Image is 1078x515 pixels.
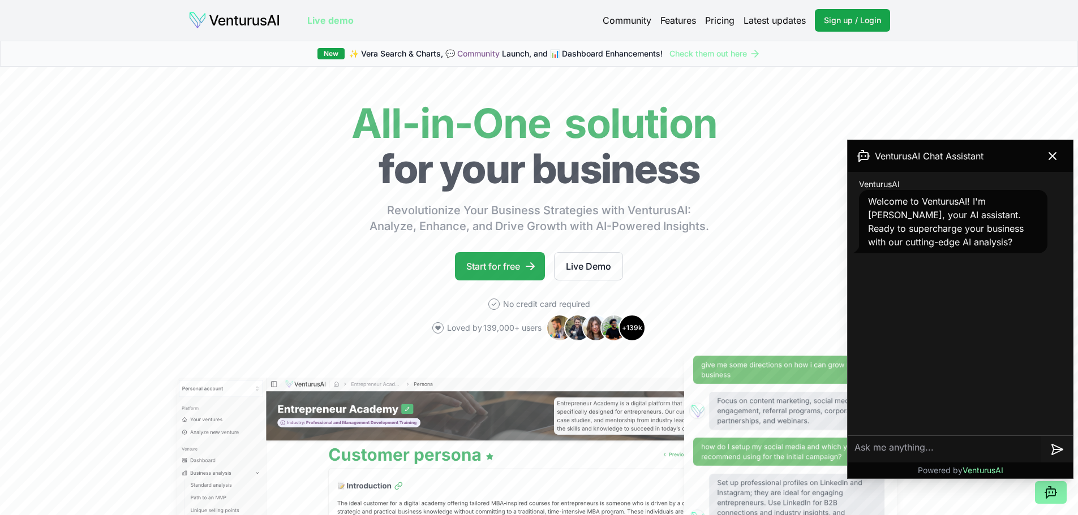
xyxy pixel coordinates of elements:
img: Avatar 3 [582,314,609,341]
img: Avatar 1 [546,314,573,341]
a: Live Demo [554,252,623,280]
img: Avatar 4 [600,314,628,341]
a: Live demo [307,14,354,27]
img: Avatar 2 [564,314,591,341]
a: Features [660,14,696,27]
span: VenturusAI [859,179,900,190]
img: logo [188,11,280,29]
a: Latest updates [744,14,806,27]
span: VenturusAI Chat Assistant [875,149,983,163]
span: Welcome to VenturusAI! I'm [PERSON_NAME], your AI assistant. Ready to supercharge your business w... [868,196,1024,248]
span: ✨ Vera Search & Charts, 💬 Launch, and 📊 Dashboard Enhancements! [349,48,663,59]
a: Check them out here [669,48,761,59]
a: Sign up / Login [815,9,890,32]
a: Community [603,14,651,27]
p: Powered by [918,465,1003,476]
a: Community [457,49,500,58]
a: Start for free [455,252,545,280]
a: Pricing [705,14,735,27]
span: Sign up / Login [824,15,881,26]
span: VenturusAI [963,465,1003,475]
div: New [317,48,345,59]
